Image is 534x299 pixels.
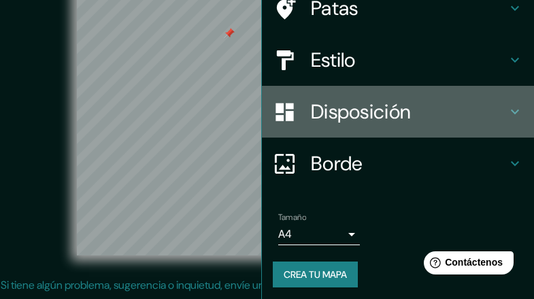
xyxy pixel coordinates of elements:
button: Crea tu mapa [273,262,358,287]
font: Tamaño [278,212,306,223]
font: Disposición [311,99,411,125]
div: Borde [262,138,534,189]
font: A4 [278,227,292,241]
iframe: Lanzador de widgets de ayuda [413,246,519,284]
div: Estilo [262,34,534,86]
div: A4 [278,223,360,245]
font: Si tiene algún problema, sugerencia o inquietud, envíe un correo electrónico a [1,278,361,292]
font: Estilo [311,47,356,73]
div: Disposición [262,86,534,138]
font: Crea tu mapa [284,268,347,281]
font: Borde [311,151,363,176]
